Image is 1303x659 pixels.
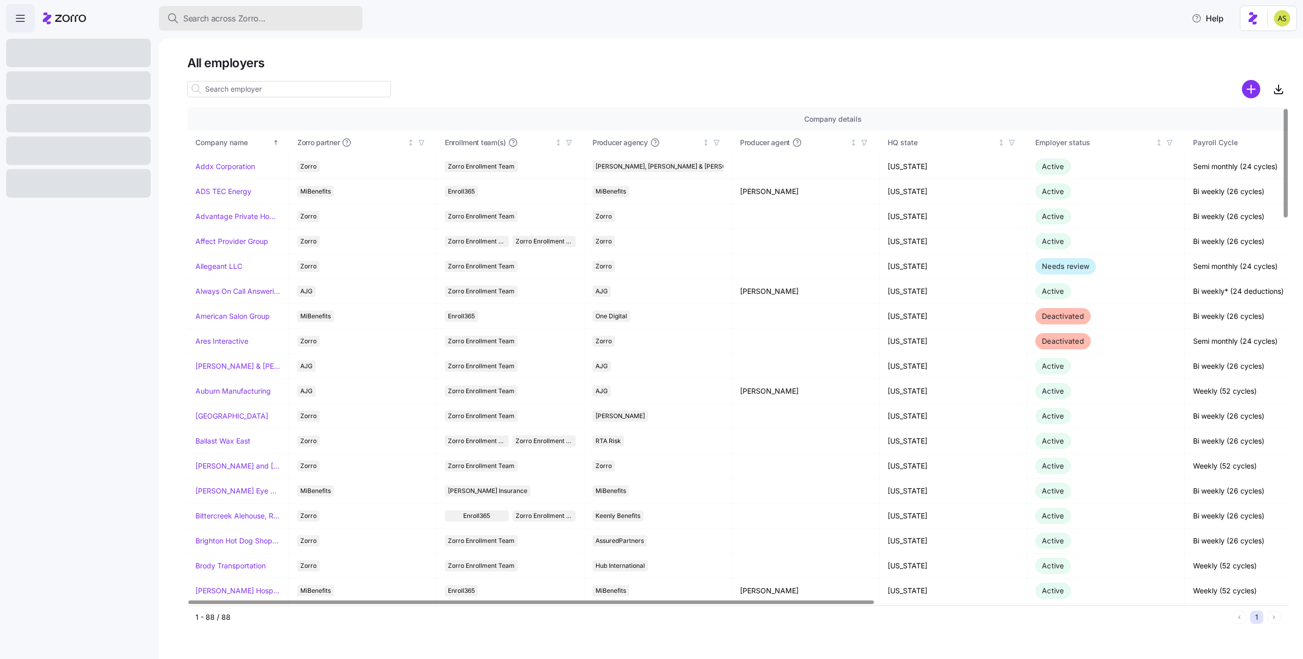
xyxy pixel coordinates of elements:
[592,138,648,148] span: Producer agency
[195,436,250,446] a: Ballast Wax East
[300,186,331,197] span: MiBenefits
[1042,212,1064,221] span: Active
[195,161,255,172] a: Addx Corporation
[195,286,280,296] a: Always On Call Answering Service
[596,460,612,472] span: Zorro
[463,510,490,521] span: Enroll365
[300,410,317,422] span: Zorro
[300,311,331,322] span: MiBenefits
[300,286,313,297] span: AJG
[195,486,280,496] a: [PERSON_NAME] Eye Associates
[195,561,266,571] a: Brody Transportation
[998,139,1005,146] div: Not sorted
[596,510,640,521] span: Keenly Benefits
[1233,611,1246,624] button: Previous page
[448,361,515,372] span: Zorro Enrollment Team
[448,311,475,322] span: Enroll365
[880,329,1027,354] td: [US_STATE]
[596,186,626,197] span: MiBenefits
[195,186,251,197] a: ADS TEC Energy
[1193,137,1301,148] div: Payroll Cycle
[584,131,732,154] th: Producer agencyNot sorted
[448,161,515,172] span: Zorro Enrollment Team
[1042,262,1089,270] span: Needs review
[448,535,515,546] span: Zorro Enrollment Team
[1042,312,1084,320] span: Deactivated
[596,435,621,447] span: RTA Risk
[448,211,515,222] span: Zorro Enrollment Team
[1042,411,1064,420] span: Active
[880,379,1027,404] td: [US_STATE]
[1042,536,1064,545] span: Active
[1274,10,1290,26] img: 2a591ca43c48773f1b6ab43d7a2c8ce9
[159,6,362,31] button: Search across Zorro...
[596,410,645,422] span: [PERSON_NAME]
[880,529,1027,554] td: [US_STATE]
[1042,237,1064,245] span: Active
[555,139,562,146] div: Not sorted
[1042,337,1084,345] span: Deactivated
[880,429,1027,454] td: [US_STATE]
[1042,586,1064,595] span: Active
[596,485,626,497] span: MiBenefits
[1042,461,1064,470] span: Active
[1242,80,1260,98] svg: add icon
[300,585,331,596] span: MiBenefits
[880,404,1027,429] td: [US_STATE]
[195,461,280,471] a: [PERSON_NAME] and [PERSON_NAME]'s Furniture
[1027,131,1185,154] th: Employer statusNot sorted
[732,379,880,404] td: [PERSON_NAME]
[195,511,280,521] a: Bittercreek Alehouse, Red Feather Lounge, Diablo & Sons Saloon
[300,236,317,247] span: Zorro
[850,139,857,146] div: Not sorted
[272,139,279,146] div: Sorted ascending
[183,12,266,25] span: Search across Zorro...
[187,55,1289,71] h1: All employers
[448,236,505,247] span: Zorro Enrollment Team
[437,131,584,154] th: Enrollment team(s)Not sorted
[300,560,317,571] span: Zorro
[448,585,475,596] span: Enroll365
[195,411,268,421] a: [GEOGRAPHIC_DATA]
[596,161,754,172] span: [PERSON_NAME], [PERSON_NAME] & [PERSON_NAME]
[1183,8,1232,29] button: Help
[1042,511,1064,520] span: Active
[516,435,573,447] span: Zorro Enrollment Experts
[297,138,339,148] span: Zorro partner
[880,204,1027,229] td: [US_STATE]
[516,236,573,247] span: Zorro Enrollment Experts
[880,154,1027,179] td: [US_STATE]
[300,435,317,447] span: Zorro
[195,311,270,321] a: American Salon Group
[880,254,1027,279] td: [US_STATE]
[1035,137,1153,148] div: Employer status
[596,361,608,372] span: AJG
[448,386,515,397] span: Zorro Enrollment Team
[596,211,612,222] span: Zorro
[1192,12,1224,24] span: Help
[596,386,608,397] span: AJG
[300,510,317,521] span: Zorro
[596,261,612,272] span: Zorro
[880,504,1027,529] td: [US_STATE]
[195,612,1229,622] div: 1 - 88 / 88
[1267,611,1281,624] button: Next page
[732,579,880,603] td: [PERSON_NAME]
[880,354,1027,379] td: [US_STATE]
[880,229,1027,254] td: [US_STATE]
[448,261,515,272] span: Zorro Enrollment Team
[740,138,790,148] span: Producer agent
[596,236,612,247] span: Zorro
[187,81,391,97] input: Search employer
[187,131,289,154] th: Company nameSorted ascending
[1250,611,1263,624] button: 1
[596,286,608,297] span: AJG
[1042,162,1064,171] span: Active
[300,336,317,347] span: Zorro
[1042,436,1064,445] span: Active
[1155,139,1163,146] div: Not sorted
[702,139,710,146] div: Not sorted
[448,435,505,447] span: Zorro Enrollment Team
[195,386,271,396] a: Auburn Manufacturing
[596,336,612,347] span: Zorro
